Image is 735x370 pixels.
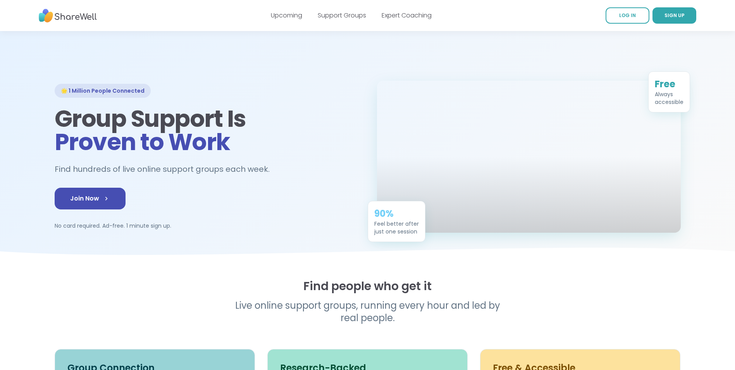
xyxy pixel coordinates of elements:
[374,217,419,233] div: Feel better after just one session
[652,7,696,24] a: SIGN UP
[39,5,97,26] img: ShareWell Nav Logo
[655,88,683,103] div: Always accessible
[55,279,681,293] h2: Find people who get it
[55,126,230,158] span: Proven to Work
[606,7,649,24] a: LOG IN
[55,84,151,98] div: 🌟 1 Million People Connected
[655,75,683,88] div: Free
[55,188,126,209] a: Join Now
[619,12,636,19] span: LOG IN
[271,11,302,20] a: Upcoming
[664,12,685,19] span: SIGN UP
[55,163,278,176] h2: Find hundreds of live online support groups each week.
[219,299,516,324] p: Live online support groups, running every hour and led by real people.
[318,11,366,20] a: Support Groups
[70,194,110,203] span: Join Now
[55,222,358,230] p: No card required. Ad-free. 1 minute sign up.
[382,11,432,20] a: Expert Coaching
[55,107,358,154] h1: Group Support Is
[374,205,419,217] div: 90%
